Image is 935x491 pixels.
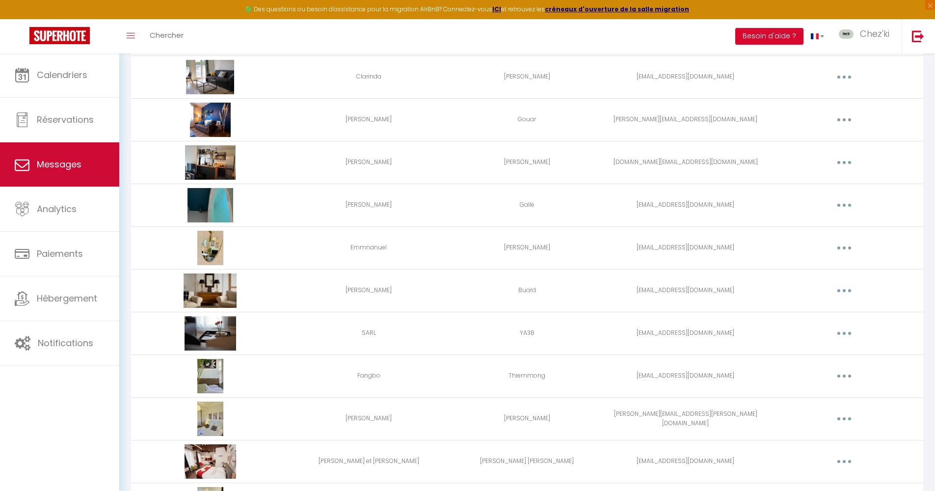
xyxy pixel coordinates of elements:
td: [PERSON_NAME] [448,226,607,269]
td: Thiemmong [448,355,607,397]
td: [DOMAIN_NAME][EMAIL_ADDRESS][DOMAIN_NAME] [606,141,765,184]
img: 1735384893183.jpeg [197,359,223,393]
img: 17357391588253.jpeg [197,402,223,436]
a: créneaux d'ouverture de la salle migration [545,5,689,13]
span: Notifications [38,337,93,349]
td: [PERSON_NAME] [PERSON_NAME] [448,440,607,483]
td: [EMAIL_ADDRESS][DOMAIN_NAME] [606,184,765,226]
td: Gallé [448,184,607,226]
td: Fangbo [290,355,448,397]
a: Chercher [142,19,191,54]
img: Super Booking [29,27,90,44]
td: [EMAIL_ADDRESS][DOMAIN_NAME] [606,355,765,397]
td: Emmnanuel [290,226,448,269]
td: [PERSON_NAME] [448,141,607,184]
td: [EMAIL_ADDRESS][DOMAIN_NAME] [606,55,765,98]
button: Besoin d'aide ? [735,28,803,45]
img: 17272680289654.jpg [190,103,231,137]
img: 17328008280671.jpg [184,273,237,308]
td: [PERSON_NAME] [290,141,448,184]
img: 17255270899804.JPG [186,60,234,94]
td: [PERSON_NAME][EMAIL_ADDRESS][PERSON_NAME][DOMAIN_NAME] [606,397,765,440]
span: Analytics [37,203,77,215]
a: ICI [492,5,501,13]
img: 17358211941091.jpeg [185,444,236,479]
img: 17328008642202.jpg [197,231,223,265]
td: [PERSON_NAME] [290,397,448,440]
td: Gouar [448,98,607,141]
td: [EMAIL_ADDRESS][DOMAIN_NAME] [606,226,765,269]
td: Buard [448,269,607,312]
button: Ouvrir le widget de chat LiveChat [8,4,37,33]
img: logout [912,30,924,42]
img: ... [839,29,854,39]
td: YA3B [448,312,607,355]
td: [PERSON_NAME] [290,269,448,312]
td: [PERSON_NAME] [448,397,607,440]
td: [EMAIL_ADDRESS][DOMAIN_NAME] [606,312,765,355]
td: SARL [290,312,448,355]
span: Hébergement [37,292,97,304]
img: 17328008939541.jpg [185,145,236,180]
td: [PERSON_NAME] [290,184,448,226]
td: Clarinda [290,55,448,98]
td: [PERSON_NAME] et [PERSON_NAME] [290,440,448,483]
span: Réservations [37,113,94,126]
td: [PERSON_NAME][EMAIL_ADDRESS][DOMAIN_NAME] [606,98,765,141]
span: Paiements [37,247,83,260]
a: ... Chez'ki [831,19,902,54]
span: Chez'ki [860,27,889,40]
img: 17279029166371.jpeg [187,188,233,222]
td: [PERSON_NAME] [448,55,607,98]
span: Messages [37,158,81,170]
td: [PERSON_NAME] [290,98,448,141]
span: Calendriers [37,69,87,81]
img: 17353108643466.JPG [185,316,236,351]
td: [EMAIL_ADDRESS][DOMAIN_NAME] [606,440,765,483]
td: [EMAIL_ADDRESS][DOMAIN_NAME] [606,269,765,312]
span: Chercher [150,30,184,40]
